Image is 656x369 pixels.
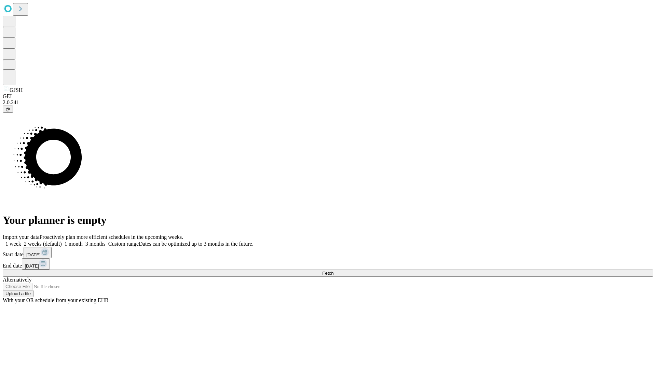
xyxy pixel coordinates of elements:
span: Proactively plan more efficient schedules in the upcoming weeks. [40,234,183,240]
span: [DATE] [26,252,41,257]
span: 1 month [65,241,83,247]
span: @ [5,107,10,112]
span: Import your data [3,234,40,240]
button: Fetch [3,270,653,277]
span: GJSH [10,87,23,93]
button: [DATE] [24,247,52,258]
span: Alternatively [3,277,31,283]
button: @ [3,106,13,113]
button: [DATE] [22,258,50,270]
span: 2 weeks (default) [24,241,62,247]
span: Fetch [322,271,333,276]
span: [DATE] [25,263,39,269]
div: GEI [3,93,653,99]
span: Custom range [108,241,139,247]
span: 1 week [5,241,21,247]
span: With your OR schedule from your existing EHR [3,297,109,303]
div: Start date [3,247,653,258]
span: 3 months [85,241,106,247]
h1: Your planner is empty [3,214,653,227]
span: Dates can be optimized up to 3 months in the future. [139,241,253,247]
div: End date [3,258,653,270]
div: 2.0.241 [3,99,653,106]
button: Upload a file [3,290,33,297]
